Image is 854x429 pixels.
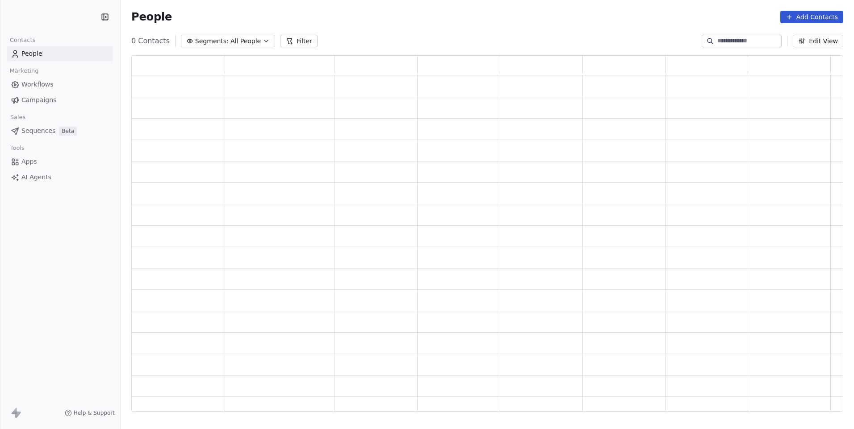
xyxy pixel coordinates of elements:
span: 0 Contacts [131,36,170,46]
a: AI Agents [7,170,113,185]
span: Tools [6,141,28,155]
span: Contacts [6,33,39,47]
span: AI Agents [21,173,51,182]
span: Sequences [21,126,55,136]
button: Edit View [793,35,843,47]
button: Filter [280,35,318,47]
a: Help & Support [65,409,115,417]
a: Apps [7,154,113,169]
span: Apps [21,157,37,166]
a: Campaigns [7,93,113,107]
button: Add Contacts [780,11,843,23]
span: Marketing [6,64,42,78]
span: Sales [6,111,29,124]
span: All People [230,37,261,46]
span: People [131,10,172,24]
span: Help & Support [74,409,115,417]
span: Workflows [21,80,54,89]
a: People [7,46,113,61]
span: Campaigns [21,95,56,105]
a: Workflows [7,77,113,92]
span: People [21,49,42,58]
span: Beta [59,127,77,136]
a: SequencesBeta [7,124,113,138]
span: Segments: [195,37,229,46]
